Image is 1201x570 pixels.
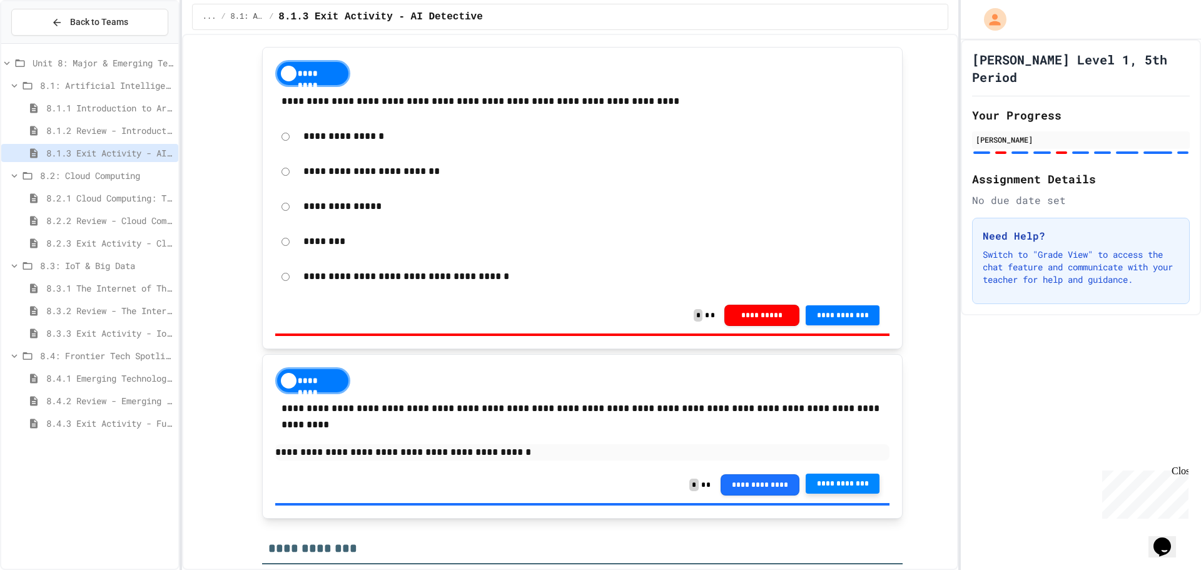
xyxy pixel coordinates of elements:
[40,349,173,362] span: 8.4: Frontier Tech Spotlight
[278,9,482,24] span: 8.1.3 Exit Activity - AI Detective
[203,12,216,22] span: ...
[40,259,173,272] span: 8.3: IoT & Big Data
[972,170,1190,188] h2: Assignment Details
[46,394,173,407] span: 8.4.2 Review - Emerging Technologies: Shaping Our Digital Future
[972,51,1190,86] h1: [PERSON_NAME] Level 1, 5th Period
[46,417,173,430] span: 8.4.3 Exit Activity - Future Tech Challenge
[972,106,1190,124] h2: Your Progress
[5,5,86,79] div: Chat with us now!Close
[976,134,1186,145] div: [PERSON_NAME]
[221,12,225,22] span: /
[269,12,273,22] span: /
[46,327,173,340] span: 8.3.3 Exit Activity - IoT Data Detective Challenge
[46,237,173,250] span: 8.2.3 Exit Activity - Cloud Service Detective
[972,193,1190,208] div: No due date set
[70,16,128,29] span: Back to Teams
[46,101,173,115] span: 8.1.1 Introduction to Artificial Intelligence
[1097,466,1188,519] iframe: chat widget
[983,228,1179,243] h3: Need Help?
[46,282,173,295] span: 8.3.1 The Internet of Things and Big Data: Our Connected Digital World
[46,304,173,317] span: 8.3.2 Review - The Internet of Things and Big Data
[46,146,173,160] span: 8.1.3 Exit Activity - AI Detective
[983,248,1179,286] p: Switch to "Grade View" to access the chat feature and communicate with your teacher for help and ...
[46,191,173,205] span: 8.2.1 Cloud Computing: Transforming the Digital World
[231,12,265,22] span: 8.1: Artificial Intelligence Basics
[46,372,173,385] span: 8.4.1 Emerging Technologies: Shaping Our Digital Future
[40,169,173,182] span: 8.2: Cloud Computing
[1148,520,1188,557] iframe: chat widget
[46,214,173,227] span: 8.2.2 Review - Cloud Computing
[46,124,173,137] span: 8.1.2 Review - Introduction to Artificial Intelligence
[33,56,173,69] span: Unit 8: Major & Emerging Technologies
[40,79,173,92] span: 8.1: Artificial Intelligence Basics
[971,5,1010,34] div: My Account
